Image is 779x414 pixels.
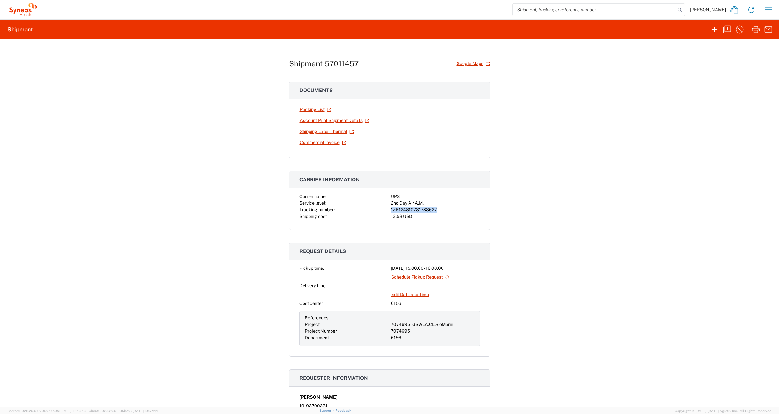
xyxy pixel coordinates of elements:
[391,289,429,300] a: Edit Date and Time
[391,283,480,289] div: -
[299,266,324,271] span: Pickup time:
[305,328,388,334] div: Project Number
[8,26,33,33] h2: Shipment
[8,409,86,413] span: Server: 2025.20.0-970904bc0f3
[89,409,158,413] span: Client: 2025.20.0-035ba07
[675,408,771,414] span: Copyright © [DATE]-[DATE] Agistix Inc., All Rights Reserved
[513,4,675,16] input: Shipment, tracking or reference number
[299,194,326,199] span: Carrier name:
[299,403,480,409] div: 19193790331
[335,409,351,412] a: Feedback
[299,301,323,306] span: Cost center
[391,328,475,334] div: 7074695
[305,334,388,341] div: Department
[391,200,480,207] div: 2nd Day Air A.M.
[391,272,450,283] a: Schedule Pickup Request
[299,126,354,137] a: Shipping Label Thermal
[133,409,158,413] span: [DATE] 10:52:44
[299,201,326,206] span: Service level:
[391,213,480,220] div: 13.58 USD
[391,321,475,328] div: 7074695 - GSWLA.CL.BioMarin
[299,115,370,126] a: Account Print Shipment Details
[391,207,480,213] div: 1ZK124810731783627
[299,283,326,288] span: Delivery time:
[299,375,368,381] span: Requester information
[299,177,360,183] span: Carrier information
[391,265,480,272] div: [DATE] 15:00:00 - 16:00:00
[305,315,328,320] span: References
[299,214,327,219] span: Shipping cost
[299,137,347,148] a: Commercial Invoice
[299,207,335,212] span: Tracking number:
[60,409,86,413] span: [DATE] 10:43:43
[289,59,359,68] h1: Shipment 57011457
[690,7,726,13] span: [PERSON_NAME]
[391,334,475,341] div: 6156
[299,394,337,400] span: [PERSON_NAME]
[299,104,332,115] a: Packing List
[456,58,490,69] a: Google Maps
[391,300,480,307] div: 6156
[299,248,346,254] span: Request details
[305,321,388,328] div: Project
[320,409,335,412] a: Support
[391,193,480,200] div: UPS
[299,87,333,93] span: Documents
